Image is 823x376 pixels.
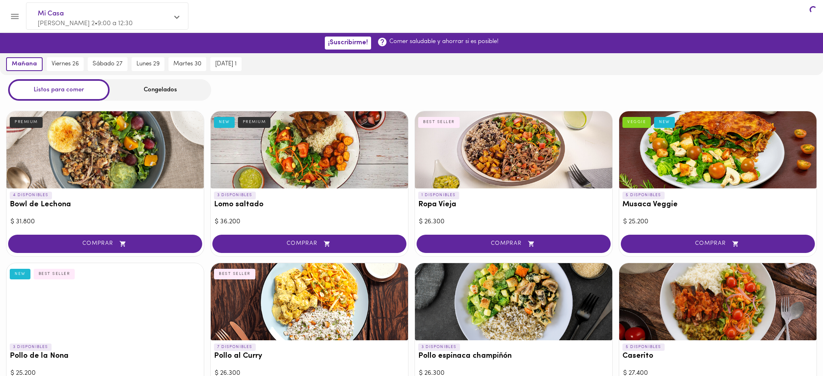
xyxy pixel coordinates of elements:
[418,352,609,361] h3: Pollo espinaca champiñón
[623,217,812,227] div: $ 25.200
[52,61,79,68] span: viernes 26
[328,39,368,47] span: ¡Suscribirme!
[776,329,815,368] iframe: Messagebird Livechat Widget
[215,217,404,227] div: $ 36.200
[10,192,52,199] p: 4 DISPONIBLES
[418,344,460,351] p: 3 DISPONIBLES
[5,6,25,26] button: Menu
[10,269,30,279] div: NEW
[214,192,256,199] p: 3 DISPONIBLES
[419,217,608,227] div: $ 26.300
[173,61,201,68] span: martes 30
[622,201,813,209] h3: Musaca Veggie
[619,111,817,188] div: Musaca Veggie
[622,117,651,127] div: VEGGIE
[619,263,817,340] div: Caserito
[389,37,499,46] p: Comer saludable y ahorrar si es posible!
[418,201,609,209] h3: Ropa Vieja
[212,235,406,253] button: COMPRAR
[110,79,211,101] div: Congelados
[325,37,371,49] button: ¡Suscribirme!
[12,61,37,68] span: mañana
[8,235,202,253] button: COMPRAR
[418,192,459,199] p: 1 DISPONIBLES
[93,61,123,68] span: sábado 27
[631,240,805,247] span: COMPRAR
[214,117,235,127] div: NEW
[621,235,815,253] button: COMPRAR
[222,240,396,247] span: COMPRAR
[11,217,200,227] div: $ 31.800
[10,201,201,209] h3: Bowl de Lechona
[427,240,601,247] span: COMPRAR
[38,9,168,19] span: Mi Casa
[214,344,256,351] p: 7 DISPONIBLES
[211,263,408,340] div: Pollo al Curry
[136,61,160,68] span: lunes 29
[214,269,255,279] div: BEST SELLER
[418,117,460,127] div: BEST SELLER
[654,117,675,127] div: NEW
[132,57,164,71] button: lunes 29
[10,117,43,127] div: PREMIUM
[6,57,43,71] button: mañana
[210,57,242,71] button: [DATE] 1
[18,240,192,247] span: COMPRAR
[10,344,52,351] p: 3 DISPONIBLES
[8,79,110,101] div: Listos para comer
[211,111,408,188] div: Lomo saltado
[417,235,611,253] button: COMPRAR
[622,352,813,361] h3: Caserito
[415,111,612,188] div: Ropa Vieja
[214,201,405,209] h3: Lomo saltado
[6,111,204,188] div: Bowl de Lechona
[622,192,665,199] p: 5 DISPONIBLES
[622,344,665,351] p: 5 DISPONIBLES
[238,117,271,127] div: PREMIUM
[88,57,127,71] button: sábado 27
[38,20,133,27] span: [PERSON_NAME] 2 • 9:00 a 12:30
[10,352,201,361] h3: Pollo de la Nona
[415,263,612,340] div: Pollo espinaca champiñón
[47,57,84,71] button: viernes 26
[34,269,75,279] div: BEST SELLER
[168,57,206,71] button: martes 30
[214,352,405,361] h3: Pollo al Curry
[6,263,204,340] div: Pollo de la Nona
[215,61,237,68] span: [DATE] 1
